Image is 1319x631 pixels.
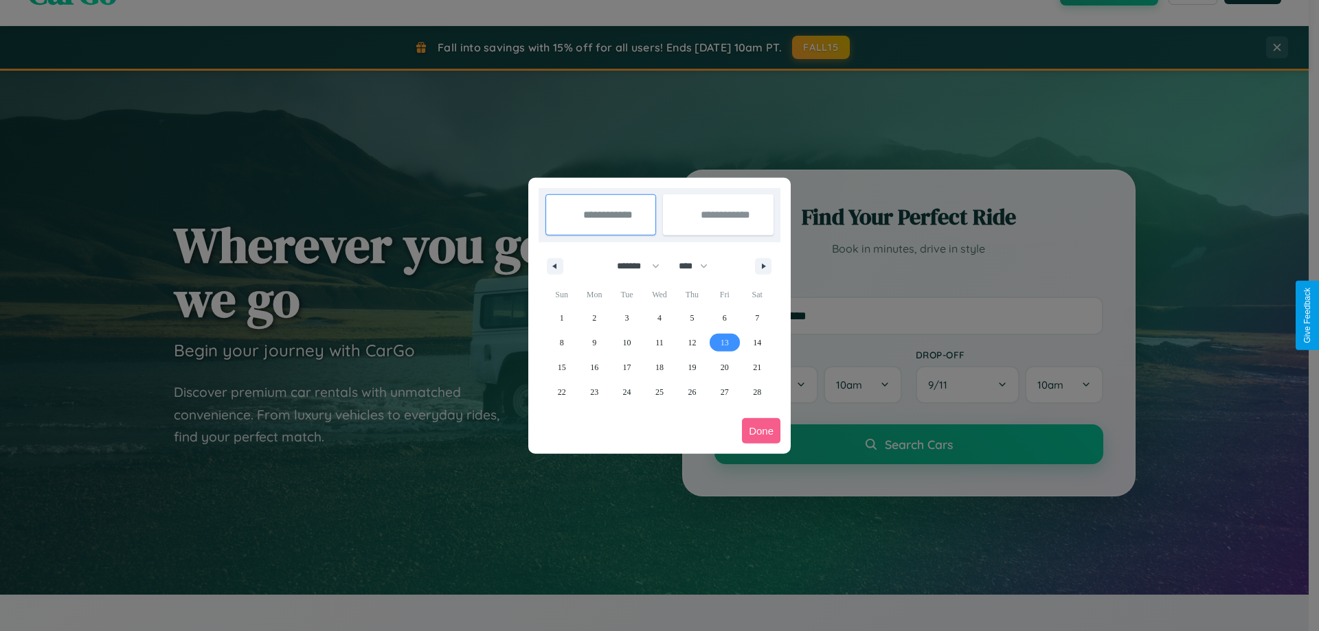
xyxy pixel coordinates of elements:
[688,355,696,380] span: 19
[708,306,741,330] button: 6
[755,306,759,330] span: 7
[721,355,729,380] span: 20
[741,306,774,330] button: 7
[721,380,729,404] span: 27
[611,330,643,355] button: 10
[625,306,629,330] span: 3
[708,330,741,355] button: 13
[590,380,598,404] span: 23
[611,355,643,380] button: 17
[708,355,741,380] button: 20
[578,355,610,380] button: 16
[578,330,610,355] button: 9
[545,355,578,380] button: 15
[657,306,662,330] span: 4
[742,418,780,444] button: Done
[643,284,675,306] span: Wed
[690,306,694,330] span: 5
[578,306,610,330] button: 2
[741,284,774,306] span: Sat
[676,380,708,404] button: 26
[708,284,741,306] span: Fri
[623,380,631,404] span: 24
[592,306,596,330] span: 2
[688,330,696,355] span: 12
[721,330,729,355] span: 13
[560,330,564,355] span: 8
[545,330,578,355] button: 8
[1303,288,1312,343] div: Give Feedback
[753,380,761,404] span: 28
[558,355,566,380] span: 15
[655,330,664,355] span: 11
[545,306,578,330] button: 1
[708,380,741,404] button: 27
[590,355,598,380] span: 16
[643,355,675,380] button: 18
[688,380,696,404] span: 26
[578,380,610,404] button: 23
[741,355,774,380] button: 21
[753,330,761,355] span: 14
[753,355,761,380] span: 21
[558,380,566,404] span: 22
[578,284,610,306] span: Mon
[623,355,631,380] span: 17
[676,284,708,306] span: Thu
[643,306,675,330] button: 4
[643,380,675,404] button: 25
[545,284,578,306] span: Sun
[741,330,774,355] button: 14
[592,330,596,355] span: 9
[655,355,664,380] span: 18
[623,330,631,355] span: 10
[655,380,664,404] span: 25
[676,355,708,380] button: 19
[560,306,564,330] span: 1
[676,306,708,330] button: 5
[611,284,643,306] span: Tue
[611,380,643,404] button: 24
[741,380,774,404] button: 28
[723,306,727,330] span: 6
[643,330,675,355] button: 11
[611,306,643,330] button: 3
[545,380,578,404] button: 22
[676,330,708,355] button: 12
